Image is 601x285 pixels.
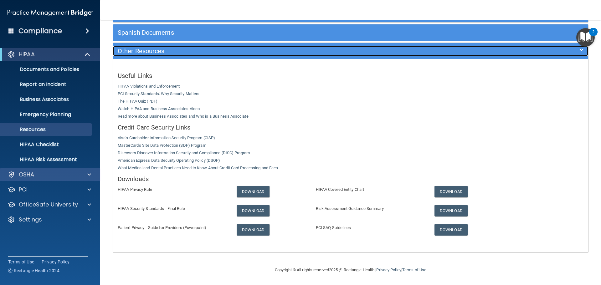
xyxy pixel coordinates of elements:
[8,201,91,208] a: OfficeSafe University
[18,27,62,35] h4: Compliance
[118,143,206,148] a: MasterCard's Site Data Protection (SDP) Program
[434,224,468,236] a: Download
[19,51,35,58] p: HIPAA
[118,114,249,119] a: Read more about Business Associates and Who is a Business Associate
[118,48,465,54] h5: Other Resources
[4,66,90,73] p: Documents and Policies
[4,141,90,148] p: HIPAA Checklist
[118,135,215,140] a: Visa's Cardholder Information Security Program (CISP)
[118,165,278,170] a: What Medical and Dental Practices Need to Know About Credit Card Processing and Fees
[118,28,583,38] a: Spanish Documents
[19,171,34,178] p: OSHA
[8,171,91,178] a: OSHA
[8,7,93,19] img: PMB logo
[237,186,270,197] a: Download
[4,156,90,163] p: HIPAA Risk Assessment
[316,205,425,212] p: Risk Assessment Guidance Summary
[4,81,90,88] p: Report an Incident
[118,224,227,232] p: Patient Privacy - Guide for Providers (Powerpoint)
[434,186,468,197] a: Download
[118,150,250,155] a: Discover's Discover Information Security and Compliance (DISC) Program
[4,126,90,133] p: Resources
[118,186,227,193] p: HIPAA Privacy Rule
[4,111,90,118] p: Emergency Planning
[316,186,425,193] p: HIPAA Covered Entity Chart
[8,259,34,265] a: Terms of Use
[402,267,426,272] a: Terms of Use
[493,241,593,266] iframe: Drift Widget Chat Controller
[118,91,199,96] a: PCI Security Standards: Why Security Matters
[118,205,227,212] p: HIPAA Security Standards - Final Rule
[576,28,595,47] button: Open Resource Center, 2 new notifications
[118,72,583,79] h5: Useful Links
[118,29,465,36] h5: Spanish Documents
[19,186,28,193] p: PCI
[592,32,594,40] div: 2
[42,259,70,265] a: Privacy Policy
[118,84,180,89] a: HIPAA Violations and Enforcement
[118,46,583,56] a: Other Resources
[237,224,270,236] a: Download
[118,124,583,131] h5: Credit Card Security Links
[236,260,465,280] div: Copyright © All rights reserved 2025 @ Rectangle Health | |
[8,51,91,58] a: HIPAA
[376,267,401,272] a: Privacy Policy
[19,216,42,223] p: Settings
[316,224,425,232] p: PCI SAQ Guidelines
[118,176,583,182] h5: Downloads
[4,96,90,103] p: Business Associates
[118,106,200,111] a: Watch HIPAA and Business Associates Video
[237,205,270,216] a: Download
[19,201,78,208] p: OfficeSafe University
[8,216,91,223] a: Settings
[118,158,220,163] a: American Express Data Security Operating Policy (DSOP)
[434,205,468,216] a: Download
[8,186,91,193] a: PCI
[8,267,59,274] span: Ⓒ Rectangle Health 2024
[118,99,157,104] a: The HIPAA Quiz (PDF)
